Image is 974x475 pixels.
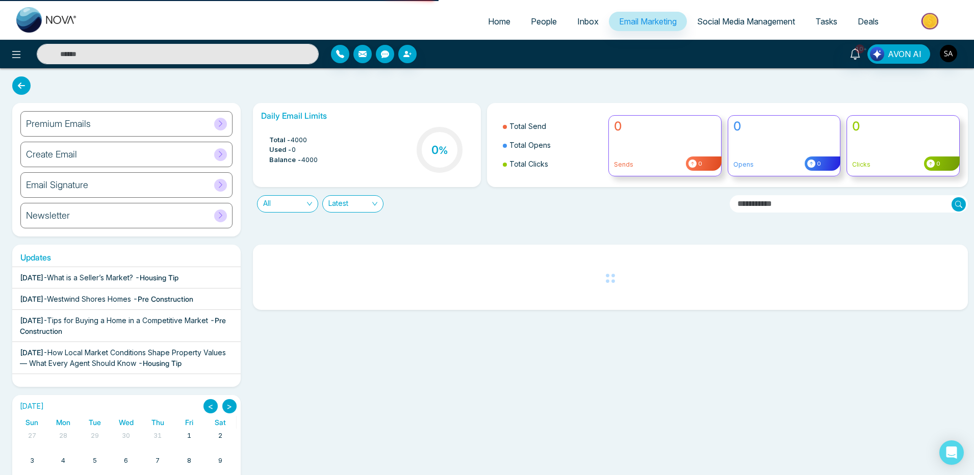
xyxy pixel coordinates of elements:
[185,454,193,468] a: August 8, 2025
[20,315,233,336] div: -
[531,16,557,27] span: People
[614,119,716,134] h4: 0
[151,429,164,443] a: July 31, 2025
[269,135,291,145] span: Total -
[153,454,162,468] a: August 7, 2025
[935,160,940,168] span: 0
[213,416,228,429] a: Saturday
[567,12,609,31] a: Inbox
[183,416,195,429] a: Friday
[609,12,687,31] a: Email Marketing
[216,429,224,443] a: August 2, 2025
[79,429,111,454] td: July 29, 2025
[122,454,130,468] a: August 6, 2025
[439,144,448,156] span: %
[28,454,36,468] a: August 3, 2025
[138,359,182,367] span: - Housing Tip
[57,429,69,443] a: July 28, 2025
[292,145,296,155] span: 0
[687,12,805,31] a: Social Media Management
[733,160,835,169] p: Opens
[805,12,848,31] a: Tasks
[26,118,91,129] h6: Premium Emails
[26,179,88,191] h6: Email Signature
[26,210,70,221] h6: Newsletter
[222,399,237,413] button: >
[120,429,132,443] a: July 30, 2025
[503,154,602,173] li: Total Clicks
[521,12,567,31] a: People
[89,429,101,443] a: July 29, 2025
[59,454,67,468] a: August 4, 2025
[142,429,173,454] td: July 31, 2025
[858,16,879,27] span: Deals
[614,160,716,169] p: Sends
[16,429,48,454] td: July 27, 2025
[47,295,131,303] span: Westwind Shores Homes
[20,273,43,282] span: [DATE]
[894,10,968,33] img: Market-place.gif
[431,143,448,156] h3: 0
[478,12,521,31] a: Home
[133,295,193,303] span: - Pre Construction
[87,416,103,429] a: Tuesday
[867,44,930,64] button: AVON AI
[733,119,835,134] h4: 0
[291,135,307,145] span: 4000
[488,16,510,27] span: Home
[852,119,954,134] h4: 0
[47,316,208,325] span: Tips for Buying a Home in a Competitive Market
[135,273,178,282] span: - Housing Tip
[23,416,40,429] a: Sunday
[20,294,193,304] div: -
[815,16,837,27] span: Tasks
[577,16,599,27] span: Inbox
[20,316,43,325] span: [DATE]
[815,160,821,168] span: 0
[26,149,77,160] h6: Create Email
[843,44,867,62] a: 10+
[20,348,226,367] span: How Local Market Conditions Shape Property Values — What Every Agent Should Know
[328,196,377,212] span: Latest
[20,295,43,303] span: [DATE]
[301,155,318,165] span: 4000
[20,348,43,357] span: [DATE]
[216,454,224,468] a: August 9, 2025
[20,347,233,368] div: -
[848,12,889,31] a: Deals
[12,253,241,262] h6: Updates
[149,416,166,429] a: Thursday
[888,48,921,60] span: AVON AI
[16,402,44,411] h2: [DATE]
[697,16,795,27] span: Social Media Management
[697,160,702,168] span: 0
[20,272,178,283] div: -
[263,196,312,212] span: All
[117,416,136,429] a: Wednesday
[111,429,142,454] td: July 30, 2025
[47,273,133,282] span: What is a Seller’s Market?
[48,429,80,454] td: July 28, 2025
[503,136,602,154] li: Total Opens
[503,117,602,136] li: Total Send
[269,155,301,165] span: Balance -
[269,145,292,155] span: Used -
[54,416,72,429] a: Monday
[939,440,964,465] div: Open Intercom Messenger
[852,160,954,169] p: Clicks
[870,47,884,61] img: Lead Flow
[16,7,78,33] img: Nova CRM Logo
[185,429,193,443] a: August 1, 2025
[204,429,236,454] td: August 2, 2025
[855,44,864,54] span: 10+
[173,429,205,454] td: August 1, 2025
[261,111,473,121] h6: Daily Email Limits
[26,429,38,443] a: July 27, 2025
[619,16,677,27] span: Email Marketing
[940,45,957,62] img: User Avatar
[203,399,218,413] button: <
[91,454,99,468] a: August 5, 2025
